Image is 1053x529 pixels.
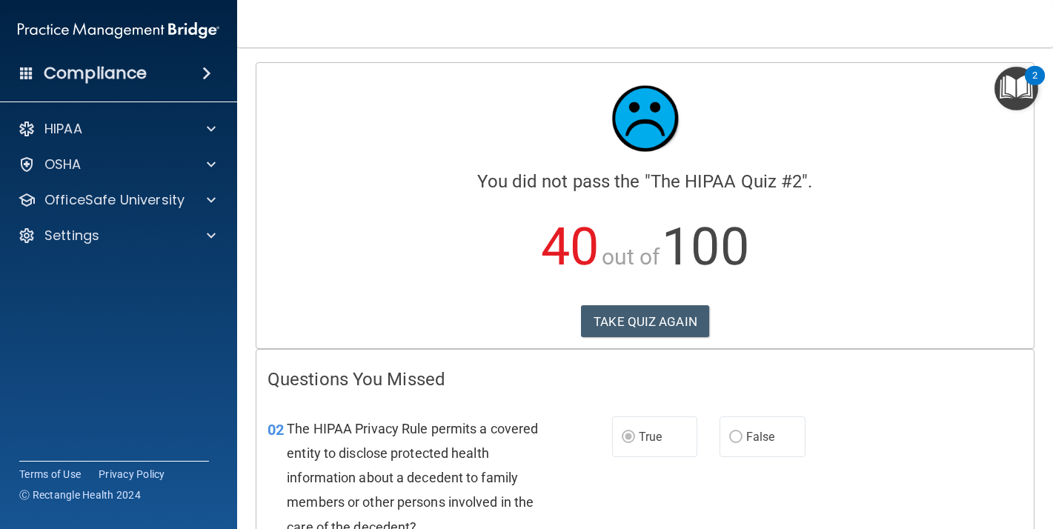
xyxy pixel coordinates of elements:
div: 2 [1032,76,1037,95]
h4: Questions You Missed [268,370,1023,389]
p: Settings [44,227,99,244]
p: OSHA [44,156,82,173]
img: sad_face.ecc698e2.jpg [601,74,690,163]
h4: Compliance [44,63,147,84]
button: TAKE QUIZ AGAIN [581,305,709,338]
a: Privacy Policy [99,467,165,482]
a: OSHA [18,156,216,173]
span: 100 [662,216,748,277]
span: 40 [541,216,599,277]
span: False [746,430,775,444]
a: Settings [18,227,216,244]
input: True [622,432,635,443]
span: True [639,430,662,444]
span: The HIPAA Quiz #2 [651,171,803,192]
button: Open Resource Center, 2 new notifications [994,67,1038,110]
h4: You did not pass the " ". [268,172,1023,191]
span: 02 [268,421,284,439]
a: OfficeSafe University [18,191,216,209]
a: HIPAA [18,120,216,138]
p: OfficeSafe University [44,191,185,209]
span: Ⓒ Rectangle Health 2024 [19,488,141,502]
input: False [729,432,743,443]
span: out of [602,244,660,270]
a: Terms of Use [19,467,81,482]
p: HIPAA [44,120,82,138]
img: PMB logo [18,16,219,45]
